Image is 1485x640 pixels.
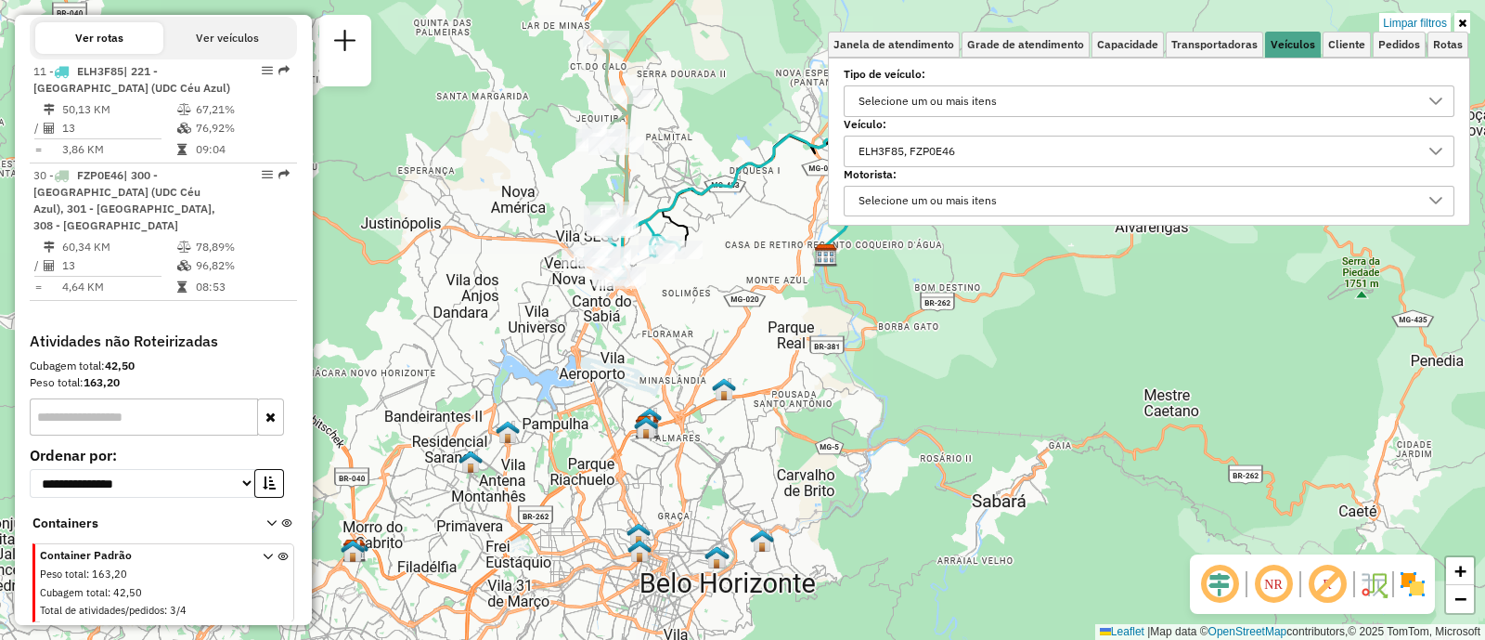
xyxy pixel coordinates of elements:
a: Zoom out [1446,585,1474,613]
span: Ocultar deslocamento [1197,562,1242,607]
span: Janela de atendimento [833,39,954,50]
button: Ver veículos [163,22,291,54]
span: Pedidos [1378,39,1420,50]
span: Cubagem total [40,586,108,599]
td: = [33,278,43,296]
img: Mult Contagem [341,539,365,563]
td: 13 [61,256,176,275]
td: 4,64 KM [61,278,176,296]
td: 09:04 [195,140,289,159]
span: Veículos [1271,39,1315,50]
span: Ocultar NR [1251,562,1296,607]
img: Teste [634,415,658,439]
span: 3/4 [170,604,187,617]
img: Warecloud Saudade [704,545,729,569]
i: % de utilização do peso [177,104,191,115]
img: Warecloud Parque Pedro ll [496,420,520,444]
img: 209 UDC Full Bonfim [627,539,652,563]
span: Cliente [1328,39,1365,50]
span: Exibir rótulo [1305,562,1349,607]
span: Containers [32,514,242,533]
label: Motorista: [844,166,1454,183]
td: 08:53 [195,278,289,296]
i: Tempo total em rota [177,144,187,155]
span: Peso total [40,568,86,581]
span: Total de atividades/pedidos [40,604,164,617]
img: Transit Point - 1 [626,522,651,546]
label: Tipo de veículo: [844,66,1454,83]
img: Exibir/Ocultar setores [1398,569,1427,599]
div: Selecione um ou mais itens [852,86,1003,116]
img: Simulação- STA [638,407,662,431]
span: 42,50 [113,586,142,599]
button: Ver rotas [35,22,163,54]
td: 78,89% [195,238,289,256]
td: 60,34 KM [61,238,176,256]
a: Ocultar filtros [1454,13,1470,33]
a: Leaflet [1100,625,1144,638]
span: − [1454,587,1466,610]
i: % de utilização do peso [177,242,191,253]
img: Cross Dock [750,529,774,553]
em: Opções [262,169,273,180]
td: = [33,140,43,159]
span: 11 - [33,64,230,95]
i: Total de Atividades [44,260,55,271]
span: Grade de atendimento [967,39,1084,50]
a: OpenStreetMap [1208,625,1287,638]
h4: Atividades não Roteirizadas [30,333,297,350]
td: 3,86 KM [61,140,176,159]
em: Opções [262,65,273,76]
img: CDD Santa Luzia [814,243,838,268]
span: | 300 - [GEOGRAPHIC_DATA] (UDC Céu Azul), 301 - [GEOGRAPHIC_DATA], 308 - [GEOGRAPHIC_DATA] [33,168,215,232]
label: Ordenar por: [30,444,297,466]
span: Transportadoras [1171,39,1258,50]
i: % de utilização da cubagem [177,260,191,271]
td: 76,92% [195,119,289,137]
span: : [86,568,89,581]
td: 13 [61,119,176,137]
i: Distância Total [44,104,55,115]
a: Limpar filtros [1379,13,1451,33]
img: 208 UDC Full Gloria [458,450,483,474]
td: 96,82% [195,256,289,275]
strong: 163,20 [84,375,120,389]
span: 163,20 [92,568,127,581]
span: Rotas [1433,39,1463,50]
label: Veículo: [844,116,1454,133]
span: ELH3F85 [77,64,123,78]
span: | 221 - [GEOGRAPHIC_DATA] (UDC Céu Azul) [33,64,230,95]
img: 211 UDC WCL Vila Suzana [712,377,736,401]
td: 67,21% [195,100,289,119]
div: Selecione um ou mais itens [852,187,1003,216]
a: Nova sessão e pesquisa [327,22,364,64]
span: Container Padrão [40,547,240,564]
i: Tempo total em rota [177,281,187,293]
div: Map data © contributors,© 2025 TomTom, Microsoft [1095,624,1485,640]
span: FZP0E46 [77,168,123,182]
div: ELH3F85, FZP0E46 [852,137,962,166]
span: Capacidade [1097,39,1158,50]
strong: 42,50 [105,359,135,372]
button: Ordem crescente [254,469,284,498]
div: Cubagem total: [30,358,297,374]
img: Fluxo de ruas [1359,569,1388,599]
i: Total de Atividades [44,123,55,134]
img: CDD Contagem [344,538,368,562]
td: 50,13 KM [61,100,176,119]
span: : [164,604,167,617]
em: Rota exportada [278,169,290,180]
a: Zoom in [1446,557,1474,585]
span: + [1454,559,1466,582]
em: Rota exportada [278,65,290,76]
span: | [1147,625,1150,638]
span: 30 - [33,168,215,232]
td: / [33,119,43,137]
td: / [33,256,43,275]
div: Peso total: [30,374,297,391]
i: Distância Total [44,242,55,253]
span: : [108,586,110,599]
i: % de utilização da cubagem [177,123,191,134]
